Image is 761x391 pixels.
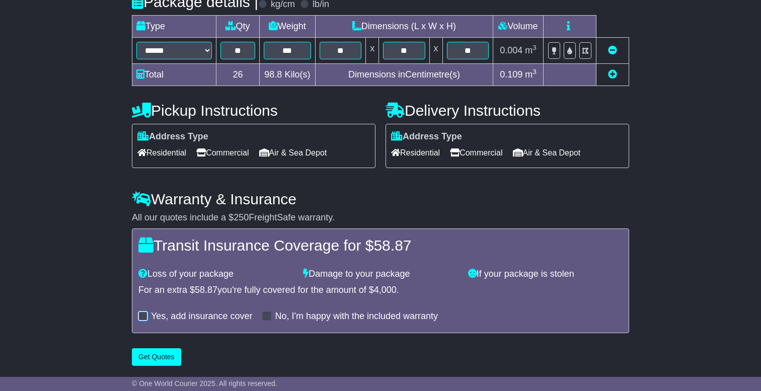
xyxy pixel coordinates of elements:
[525,69,537,80] span: m
[298,269,463,280] div: Damage to your package
[132,379,277,387] span: © One World Courier 2025. All rights reserved.
[259,16,315,38] td: Weight
[216,16,260,38] td: Qty
[532,68,537,75] sup: 3
[374,285,397,295] span: 4,000
[493,16,543,38] td: Volume
[132,102,375,119] h4: Pickup Instructions
[532,44,537,51] sup: 3
[137,145,186,161] span: Residential
[608,69,617,80] a: Add new item
[429,38,442,64] td: x
[500,69,522,80] span: 0.109
[513,145,581,161] span: Air & Sea Depot
[137,131,208,142] label: Address Type
[259,64,315,86] td: Kilo(s)
[132,212,629,223] div: All our quotes include a $ FreightSafe warranty.
[315,16,493,38] td: Dimensions (L x W x H)
[132,64,216,86] td: Total
[138,237,623,254] h4: Transit Insurance Coverage for $
[195,285,217,295] span: 58.87
[151,311,252,322] label: Yes, add insurance cover
[463,269,628,280] div: If your package is stolen
[608,45,617,55] a: Remove this item
[132,191,629,207] h4: Warranty & Insurance
[275,311,438,322] label: No, I'm happy with the included warranty
[391,131,462,142] label: Address Type
[132,348,181,366] button: Get Quotes
[264,69,282,80] span: 98.8
[138,285,623,296] div: For an extra $ you're fully covered for the amount of $ .
[196,145,249,161] span: Commercial
[386,102,629,119] h4: Delivery Instructions
[366,38,379,64] td: x
[315,64,493,86] td: Dimensions in Centimetre(s)
[391,145,440,161] span: Residential
[525,45,537,55] span: m
[450,145,502,161] span: Commercial
[132,16,216,38] td: Type
[500,45,522,55] span: 0.004
[133,269,298,280] div: Loss of your package
[234,212,249,222] span: 250
[216,64,260,86] td: 26
[373,237,411,254] span: 58.87
[259,145,327,161] span: Air & Sea Depot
